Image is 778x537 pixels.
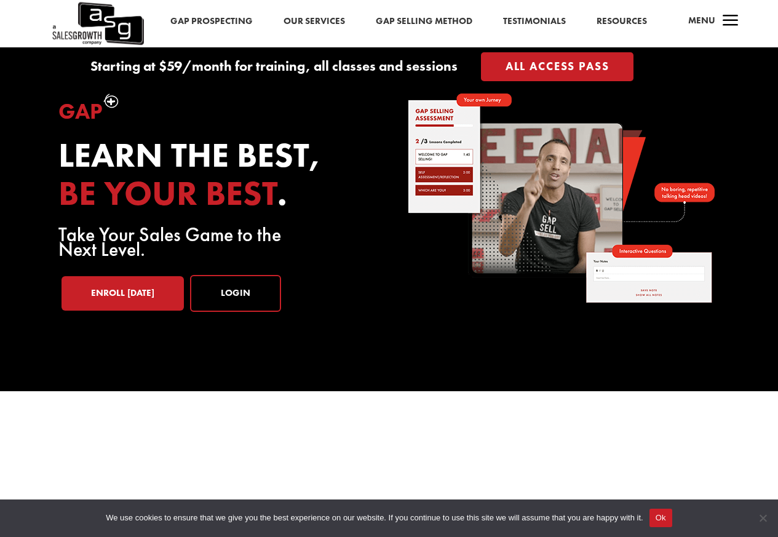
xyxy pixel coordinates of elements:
[62,276,184,311] a: Enroll [DATE]
[649,509,672,527] button: Ok
[58,137,371,218] h2: Learn the best, .
[58,97,103,125] span: Gap
[106,512,643,524] span: We use cookies to ensure that we give you the best experience on our website. If you continue to ...
[58,171,277,215] span: be your best
[481,52,634,81] a: All Access Pass
[103,93,119,108] img: plus-symbol-white
[756,512,769,524] span: No
[407,93,715,303] img: self-paced-sales-course-online
[58,228,371,257] p: Take Your Sales Game to the Next Level.
[190,275,281,312] a: Login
